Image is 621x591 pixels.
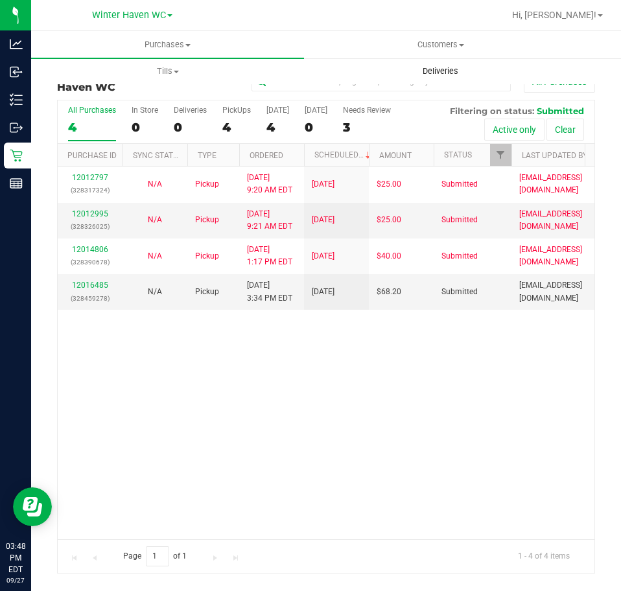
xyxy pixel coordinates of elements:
a: Ordered [250,151,283,160]
button: Clear [546,119,584,141]
span: $40.00 [377,250,401,262]
a: Deliveries [304,58,577,85]
span: [DATE] [312,178,334,191]
div: Deliveries [174,106,207,115]
a: Type [198,151,217,160]
span: Not Applicable [148,215,162,224]
span: Page of 1 [112,546,198,566]
a: 12012797 [72,173,108,182]
p: 03:48 PM EDT [6,540,25,575]
a: 12012995 [72,209,108,218]
span: Filtering on status: [450,106,534,116]
span: $25.00 [377,214,401,226]
p: (328317324) [65,184,115,196]
span: Winter Haven WC [92,10,166,21]
inline-svg: Outbound [10,121,23,134]
div: 4 [68,120,116,135]
p: (328390678) [65,256,115,268]
inline-svg: Retail [10,149,23,162]
div: 0 [305,120,327,135]
a: Purchase ID [67,151,117,160]
span: Submitted [441,250,478,262]
input: 1 [146,546,169,566]
span: Not Applicable [148,180,162,189]
span: 1 - 4 of 4 items [508,546,580,566]
div: 3 [343,120,391,135]
inline-svg: Inventory [10,93,23,106]
span: Customers [305,39,576,51]
span: $25.00 [377,178,401,191]
div: PickUps [222,106,251,115]
a: 12016485 [72,281,108,290]
div: All Purchases [68,106,116,115]
span: [DATE] 9:20 AM EDT [247,172,292,196]
span: [DATE] [312,214,334,226]
a: Amount [379,151,412,160]
span: [DATE] 9:21 AM EDT [247,208,292,233]
button: Active only [484,119,545,141]
p: (328459278) [65,292,115,305]
a: 12014806 [72,245,108,254]
span: Submitted [441,214,478,226]
iframe: Resource center [13,487,52,526]
a: Status [444,150,472,159]
h3: Purchase Fulfillment: [57,70,237,93]
button: N/A [148,286,162,298]
span: Pickup [195,286,219,298]
div: 4 [266,120,289,135]
span: Pickup [195,214,219,226]
span: [DATE] 1:17 PM EDT [247,244,292,268]
inline-svg: Inbound [10,65,23,78]
a: Sync Status [133,151,183,160]
span: [DATE] [312,250,334,262]
p: (328326025) [65,220,115,233]
div: 4 [222,120,251,135]
div: 0 [132,120,158,135]
div: [DATE] [266,106,289,115]
span: Pickup [195,178,219,191]
span: Submitted [537,106,584,116]
button: N/A [148,214,162,226]
div: Needs Review [343,106,391,115]
span: [DATE] [312,286,334,298]
span: Not Applicable [148,251,162,261]
p: 09/27 [6,575,25,585]
a: Scheduled [314,150,373,159]
inline-svg: Reports [10,177,23,190]
span: Hi, [PERSON_NAME]! [512,10,596,20]
a: Last Updated By [522,151,587,160]
inline-svg: Analytics [10,38,23,51]
span: $68.20 [377,286,401,298]
span: Submitted [441,286,478,298]
span: Deliveries [405,65,476,77]
div: [DATE] [305,106,327,115]
div: 0 [174,120,207,135]
button: N/A [148,250,162,262]
span: Submitted [441,178,478,191]
a: Customers [304,31,577,58]
div: In Store [132,106,158,115]
button: N/A [148,178,162,191]
span: Purchases [31,39,304,51]
span: Pickup [195,250,219,262]
a: Filter [490,144,511,166]
a: Tills [31,58,304,85]
span: [DATE] 3:34 PM EDT [247,279,292,304]
span: Not Applicable [148,287,162,296]
span: Tills [32,65,303,77]
a: Purchases [31,31,304,58]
